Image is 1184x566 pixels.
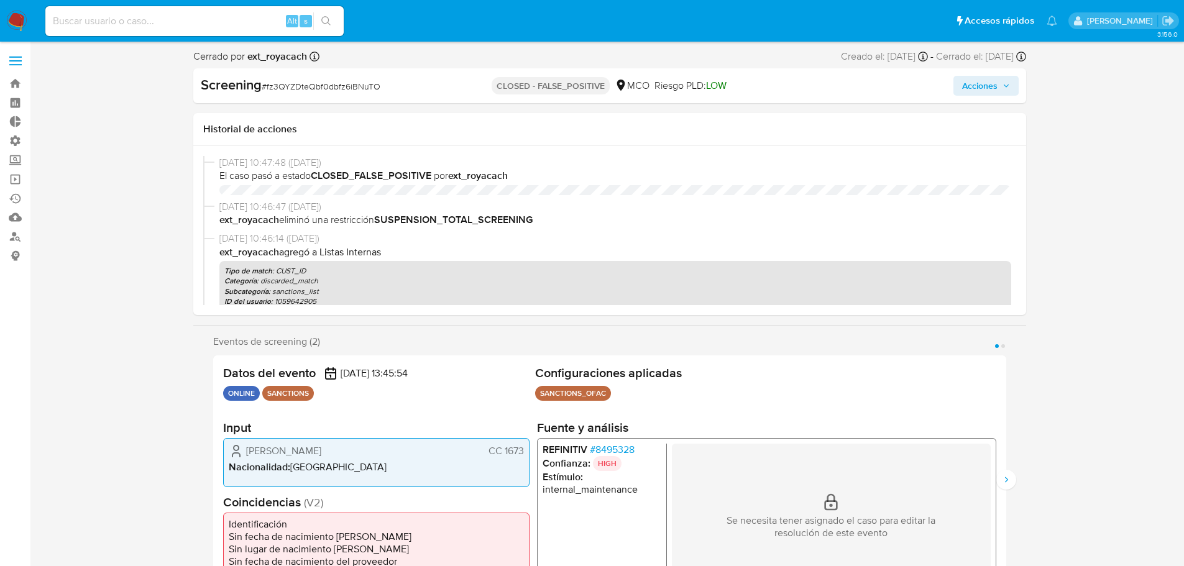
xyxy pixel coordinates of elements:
[953,76,1019,96] button: Acciones
[654,79,727,93] span: Riesgo PLD:
[448,168,508,183] b: ext_royacach
[615,79,649,93] div: MCO
[219,232,1011,245] span: [DATE] 10:46:14 ([DATE])
[262,80,380,93] span: # fz3QYZDteQbf0dbfz6iBNuTO
[1162,14,1175,27] a: Salir
[219,200,1011,214] span: [DATE] 10:46:47 ([DATE])
[313,12,339,30] button: search-icon
[311,168,431,183] b: CLOSED_FALSE_POSITIVE
[965,14,1034,27] span: Accesos rápidos
[930,50,934,63] span: -
[201,75,262,94] b: Screening
[492,77,610,94] p: CLOSED - FALSE_POSITIVE
[45,13,344,29] input: Buscar usuario o caso...
[374,212,533,227] b: SUSPENSION_TOTAL_SCREENING
[219,245,279,259] b: ext_royacach
[219,245,1011,259] p: agregó a Listas Internas
[224,296,1006,306] p: : 1059642905
[224,296,271,307] b: ID del usuario
[245,49,307,63] b: ext_royacach
[1047,16,1057,26] a: Notificaciones
[706,78,727,93] span: LOW
[219,169,1011,183] span: El caso pasó a estado por
[224,266,1006,276] p: : CUST_ID
[224,286,1006,296] p: : sanctions_list
[1087,15,1157,27] p: nicolas.tyrkiel@mercadolibre.com
[224,275,257,286] b: Categoría
[287,15,297,27] span: Alt
[304,15,308,27] span: s
[224,276,1006,286] p: : discarded_match
[841,50,928,63] div: Creado el: [DATE]
[224,286,268,297] b: Subcategoría
[193,50,307,63] span: Cerrado por
[936,50,1026,63] div: Cerrado el: [DATE]
[224,265,272,276] b: Tipo de match
[219,156,1011,170] span: [DATE] 10:47:48 ([DATE])
[219,212,279,227] b: ext_royacach
[203,123,1016,135] h1: Historial de acciones
[219,213,1011,227] span: eliminó una restricción
[962,76,998,96] span: Acciones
